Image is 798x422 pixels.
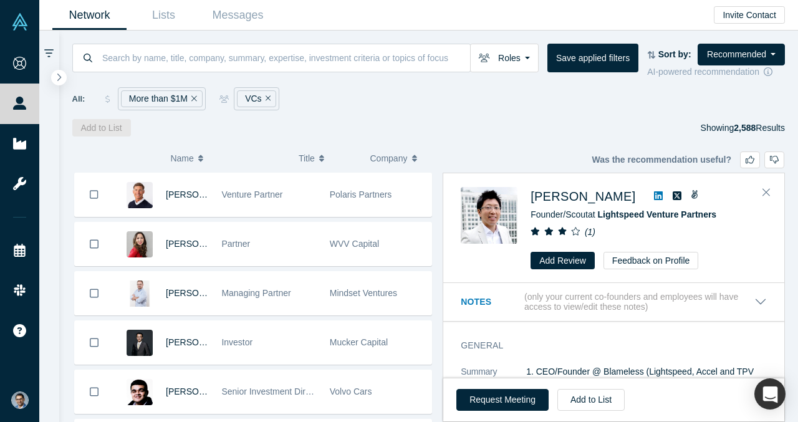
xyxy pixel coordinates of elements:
a: Messages [201,1,275,30]
button: Bookmark [75,173,113,216]
img: Gary Swart's Profile Image [127,182,153,208]
span: WVV Capital [330,239,379,249]
p: (only your current co-founders and employees will have access to view/edit these notes) [524,292,754,313]
a: [PERSON_NAME] [166,337,238,347]
span: Mindset Ventures [330,288,397,298]
span: Results [734,123,785,133]
button: Add to List [72,119,131,137]
button: Save applied filters [547,44,638,72]
img: Danielle D'Agostaro's Profile Image [127,231,153,257]
div: Was the recommendation useful? [592,151,784,168]
button: Title [299,145,357,171]
button: Roles [470,44,539,72]
div: Showing [701,119,785,137]
img: Pratik Budhdev's Profile Image [127,379,153,405]
span: All: [72,93,85,105]
div: VCs [237,90,276,107]
div: More than $1M [121,90,203,107]
input: Search by name, title, company, summary, expertise, investment criteria or topics of focus [101,43,470,72]
span: Name [170,145,193,171]
button: Invite Contact [714,6,785,24]
strong: 2,588 [734,123,756,133]
h3: General [461,339,749,352]
a: [PERSON_NAME] [166,189,238,199]
i: ( 1 ) [585,227,595,237]
span: Senior Investment Director [221,386,325,396]
a: [PERSON_NAME] [531,189,635,203]
button: Bookmark [75,370,113,413]
img: Alchemist Vault Logo [11,13,29,31]
button: Feedback on Profile [603,252,699,269]
span: Venture Partner [221,189,282,199]
span: Company [370,145,408,171]
span: Title [299,145,315,171]
span: Volvo Cars [330,386,372,396]
div: AI-powered recommendation [647,65,785,79]
img: Daniel Ibri's Profile Image [127,281,153,307]
button: Remove Filter [188,92,197,106]
button: Company [370,145,429,171]
button: Request Meeting [456,389,549,411]
a: Network [52,1,127,30]
a: [PERSON_NAME] [166,239,238,249]
button: Notes (only your current co-founders and employees will have access to view/edit these notes) [461,292,767,313]
span: Investor [221,337,252,347]
span: Founder/Scout at [531,209,716,219]
button: Bookmark [75,223,113,266]
button: Recommended [698,44,785,65]
button: Remove Filter [262,92,271,106]
button: Name [170,145,286,171]
button: Add to List [557,389,625,411]
a: Lightspeed Venture Partners [598,209,717,219]
h3: Notes [461,295,522,309]
a: [PERSON_NAME] [166,288,238,298]
img: VP Singh's Account [11,391,29,409]
strong: Sort by: [658,49,691,59]
span: Partner [221,239,250,249]
img: Jerry Chen's Profile Image [127,330,153,356]
img: Lyon Wong's Profile Image [461,187,517,244]
button: Close [757,183,776,203]
button: Bookmark [75,272,113,315]
a: [PERSON_NAME] [166,386,238,396]
button: Add Review [531,252,595,269]
button: Bookmark [75,321,113,364]
span: Mucker Capital [330,337,388,347]
span: Polaris Partners [330,189,392,199]
span: Managing Partner [221,288,291,298]
a: Lists [127,1,201,30]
